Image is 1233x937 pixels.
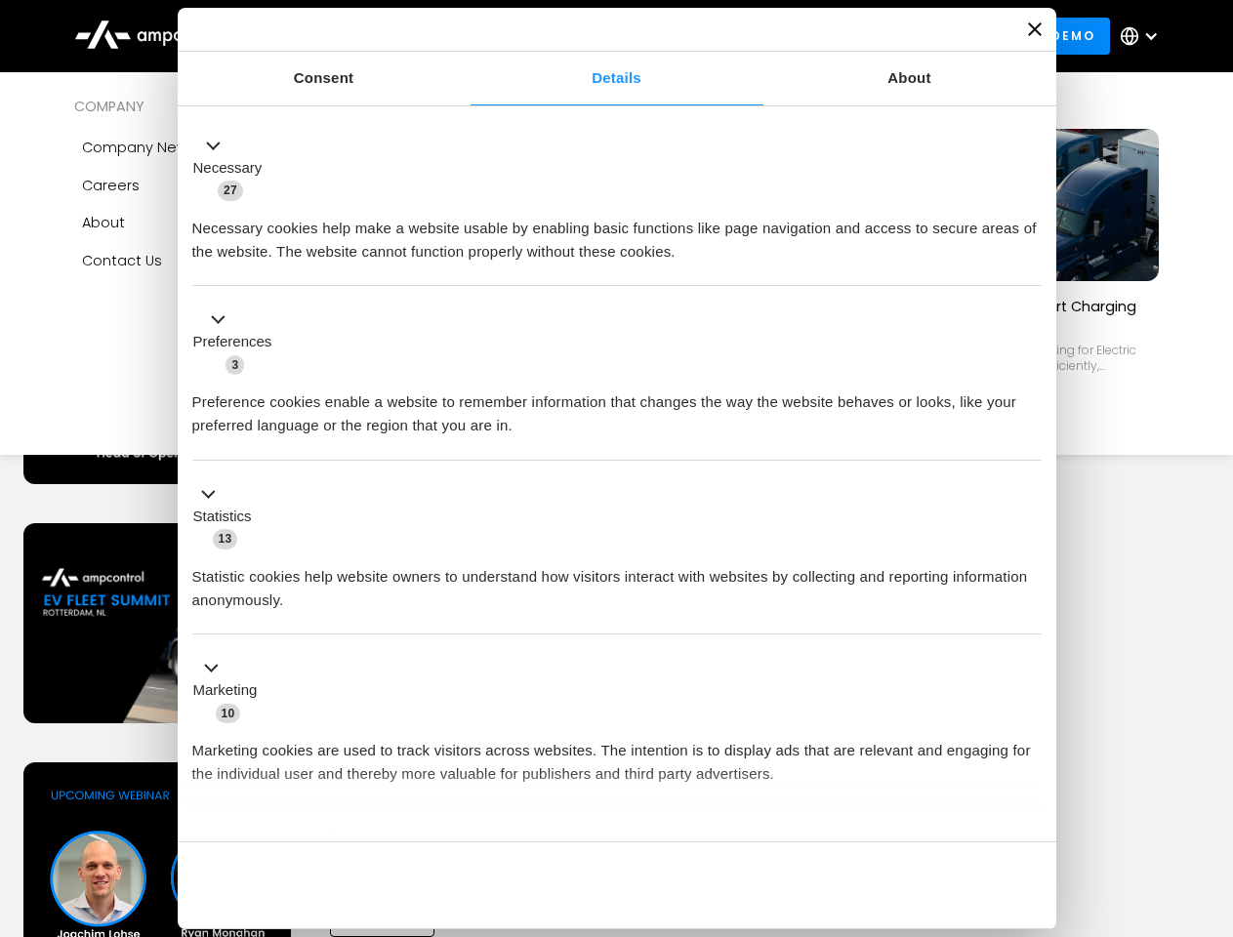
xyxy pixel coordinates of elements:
button: Unclassified (2) [192,831,352,855]
a: Contact Us [74,242,316,279]
span: 3 [226,355,244,375]
label: Preferences [193,331,272,353]
div: COMPANY [74,96,316,117]
a: Details [471,52,763,105]
label: Marketing [193,679,258,702]
a: Consent [178,52,471,105]
span: 13 [213,529,238,549]
span: 10 [216,704,241,723]
a: Company news [74,129,316,166]
a: About [763,52,1056,105]
div: Careers [82,175,140,196]
label: Necessary [193,157,263,180]
button: Statistics (13) [192,482,264,550]
div: Preference cookies enable a website to remember information that changes the way the website beha... [192,376,1042,437]
div: About [82,212,125,233]
a: About [74,204,316,241]
div: Statistic cookies help website owners to understand how visitors interact with websites by collec... [192,550,1042,612]
button: Marketing (10) [192,657,269,725]
div: Marketing cookies are used to track visitors across websites. The intention is to display ads tha... [192,724,1042,786]
label: Statistics [193,506,252,528]
button: Okay [760,857,1041,914]
button: Preferences (3) [192,308,284,377]
div: Company news [82,137,196,158]
button: Necessary (27) [192,134,274,202]
span: 2 [322,834,341,853]
span: 27 [218,181,243,200]
div: Contact Us [82,250,162,271]
button: Close banner [1028,22,1042,36]
a: Careers [74,167,316,204]
div: Necessary cookies help make a website usable by enabling basic functions like page navigation and... [192,202,1042,264]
